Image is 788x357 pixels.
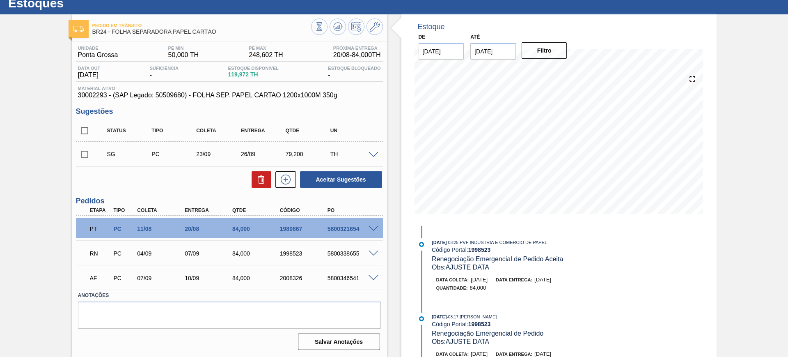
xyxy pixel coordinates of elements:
input: dd/mm/yyyy [470,43,516,60]
span: - 08:17 [447,315,458,319]
div: 1998523 [278,250,331,257]
div: Aceitar Sugestões [296,170,383,189]
button: Atualizar Gráfico [330,18,346,35]
span: Estoque Disponível [228,66,279,71]
span: [DATE] [432,240,447,245]
input: dd/mm/yyyy [419,43,464,60]
div: 07/09/2025 [183,250,236,257]
div: Estoque [418,23,445,31]
div: TH [328,151,378,157]
h3: Sugestões [76,107,383,116]
span: Data out [78,66,101,71]
span: Data coleta: [436,277,469,282]
div: Excluir Sugestões [247,171,271,188]
img: Ícone [73,26,84,32]
div: Pedido em Trânsito [88,220,112,238]
button: Visão Geral dos Estoques [311,18,328,35]
span: PE MAX [249,46,283,51]
div: 84,000 [230,275,284,281]
span: Renegociação Emergencial de Pedido Aceita [432,256,563,263]
div: Aguardando Faturamento [88,269,112,287]
span: 84,000 [470,285,486,291]
span: Pedido em Trânsito [92,23,311,28]
strong: 1998523 [468,321,491,327]
div: Coleta [135,207,188,213]
span: PE MIN [168,46,199,51]
div: 5800321654 [325,226,379,232]
span: BR24 - FOLHA SEPARADORA PAPEL CARTÃO [92,29,311,35]
span: Data entrega: [496,277,532,282]
div: Coleta [194,128,244,134]
div: 23/09/2025 [194,151,244,157]
div: Pedido de Compra [149,151,199,157]
button: Aceitar Sugestões [300,171,382,188]
div: Nova sugestão [271,171,296,188]
span: : [PERSON_NAME] [458,314,497,319]
span: [DATE] [471,276,488,283]
div: 2008326 [278,275,331,281]
div: 5800346541 [325,275,379,281]
div: Em renegociação [88,244,112,263]
span: [DATE] [432,314,447,319]
span: Data coleta: [436,352,469,357]
div: 11/08/2025 [135,226,188,232]
div: Entrega [239,128,289,134]
div: Código Portal: [432,321,627,327]
span: 30002293 - (SAP Legado: 50509680) - FOLHA SEP. PAPEL CARTAO 1200x1000M 350g [78,92,381,99]
span: [DATE] [78,71,101,79]
span: Quantidade : [436,286,468,290]
div: Pedido de Compra [111,250,136,257]
div: UN [328,128,378,134]
div: 04/09/2025 [135,250,188,257]
div: Sugestão Criada [105,151,155,157]
span: [DATE] [471,351,488,357]
span: Unidade [78,46,118,51]
img: atual [419,242,424,247]
span: [DATE] [534,276,551,283]
img: atual [419,316,424,321]
div: 26/09/2025 [239,151,289,157]
p: RN [90,250,110,257]
div: Etapa [88,207,112,213]
span: [DATE] [534,351,551,357]
label: De [419,34,426,40]
div: Status [105,128,155,134]
span: 119,972 TH [228,71,279,78]
strong: 1998523 [468,246,491,253]
span: Próxima Entrega [333,46,381,51]
span: Material ativo [78,86,381,91]
span: Ponta Grossa [78,51,118,59]
h3: Pedidos [76,197,383,205]
label: Anotações [78,290,381,302]
div: Qtde [284,128,333,134]
div: 1980867 [278,226,331,232]
span: 20/08 - 84,000 TH [333,51,381,59]
span: 248,602 TH [249,51,283,59]
span: - 08:25 [447,240,458,245]
button: Filtro [522,42,567,59]
div: Código [278,207,331,213]
div: 20/08/2025 [183,226,236,232]
span: Obs: AJUSTE DATA [432,264,489,271]
span: Renegociação Emergencial de Pedido [432,330,543,337]
button: Ir ao Master Data / Geral [367,18,383,35]
div: 5800338655 [325,250,379,257]
div: Tipo [149,128,199,134]
p: AF [90,275,110,281]
label: Até [470,34,480,40]
span: Suficiência [150,66,179,71]
span: : PVF INDUSTRIA E COMERCIO DE PAPEL [458,240,547,245]
button: Programar Estoque [348,18,364,35]
span: Data entrega: [496,352,532,357]
div: PO [325,207,379,213]
span: Estoque Bloqueado [328,66,380,71]
span: 50,000 TH [168,51,199,59]
div: Tipo [111,207,136,213]
div: Qtde [230,207,284,213]
span: Obs: AJUSTE DATA [432,338,489,345]
div: 84,000 [230,226,284,232]
div: Pedido de Compra [111,275,136,281]
div: 79,200 [284,151,333,157]
div: 84,000 [230,250,284,257]
div: - [148,66,181,79]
